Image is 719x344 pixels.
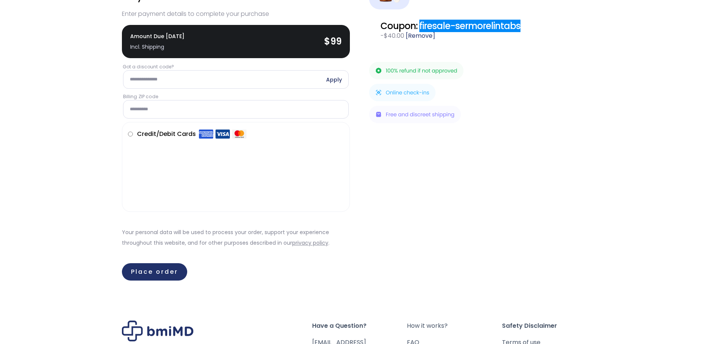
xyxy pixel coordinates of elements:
span: Safety Disclaimer [502,321,597,331]
button: Place order [122,263,187,281]
img: Brand Logo [122,321,194,341]
div: Incl. Shipping [130,42,185,52]
img: Mastercard [232,129,246,139]
img: 100% refund if not approved [369,62,463,79]
a: Remove firesale-sermorelintabs coupon [406,31,435,40]
span: $ [324,35,330,48]
div: Coupon: firesale-sermorelintabs [380,21,586,31]
p: Enter payment details to complete your purchase [122,9,350,19]
a: Apply [326,76,342,83]
div: - [380,31,586,40]
a: privacy policy [292,239,328,247]
label: Billing ZIP code [123,93,349,100]
iframe: Secure payment input frame [126,139,343,196]
img: Online check-ins [369,84,436,101]
img: Amex [199,129,213,139]
img: Visa [216,129,230,139]
label: Credit/Debit Cards [137,128,246,140]
a: How it works? [407,321,502,331]
label: Got a discount code? [123,63,349,70]
span: Amount Due [DATE] [130,31,185,52]
span: 40.00 [384,31,404,40]
span: $ [384,31,388,40]
p: Your personal data will be used to process your order, support your experience throughout this we... [122,227,350,248]
bdi: 99 [324,35,342,48]
span: Have a Question? [312,321,407,331]
img: Free and discreet shipping [369,106,461,123]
